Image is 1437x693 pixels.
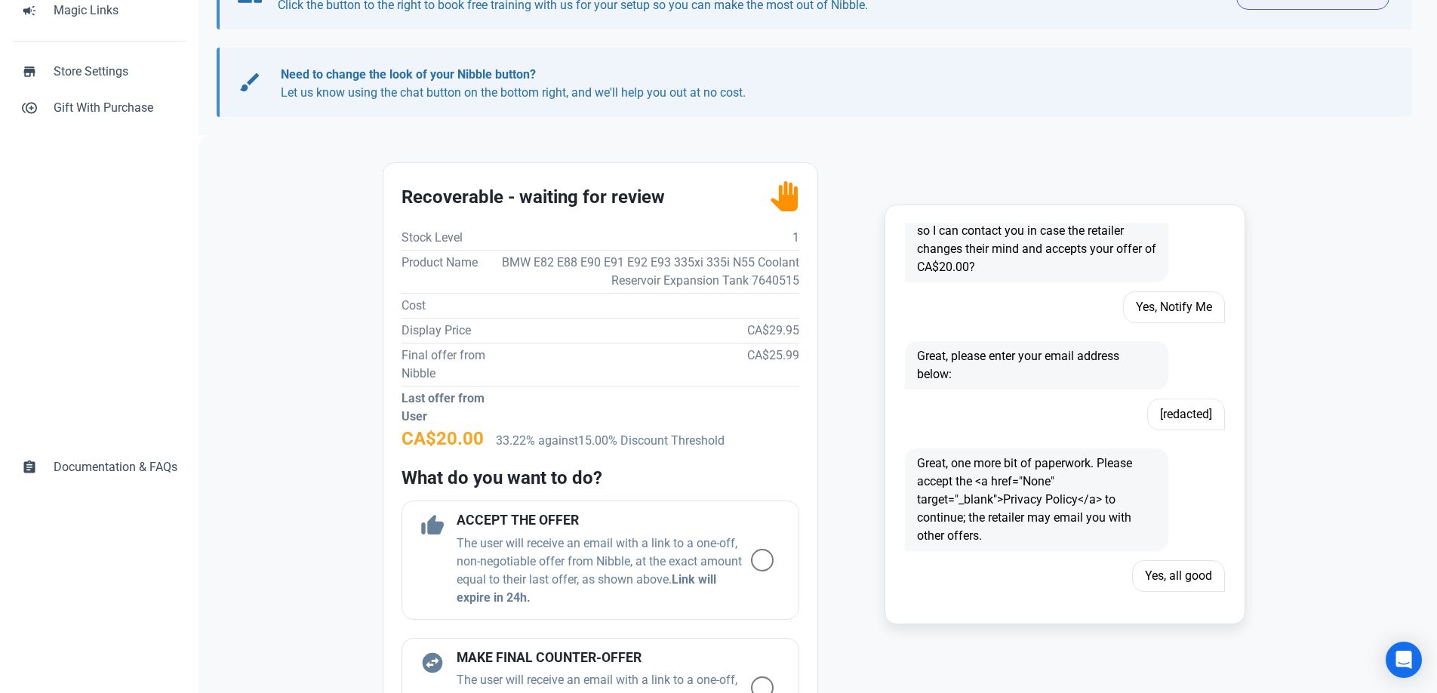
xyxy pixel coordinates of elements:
span: Gift With Purchase [54,99,177,117]
h2: Recoverable - waiting for review [402,182,769,212]
h2: What do you want to do? [402,468,799,488]
span: campaign [22,2,37,17]
span: Great, please enter your email address below: [905,341,1168,390]
p: The user will receive an email with a link to a one-off, non-negotiable offer from Nibble, at the... [457,534,751,607]
td: Display Price [402,318,494,343]
span: Store Settings [54,63,177,81]
span: swap_horizontal_circle [420,651,445,675]
span: Yes, all good [1132,560,1225,592]
p: Let us know using the chat button on the bottom right, and we'll help you out at no cost. [281,66,1375,102]
h2: CA$20.00 [402,429,484,449]
span: Yes, Notify Me [1123,291,1225,323]
td: 1 [494,226,799,251]
img: status_user_offer_available.svg [769,181,799,211]
span: Documentation & FAQs [54,458,177,476]
span: Would you like to leave your email address so I can contact you in case the retailer changes thei... [905,198,1168,282]
span: store [22,63,37,78]
span: assignment [22,458,37,473]
td: CA$29.95 [494,318,799,343]
b: Link will expire in 24h. [457,572,716,605]
td: Cost [402,293,494,318]
span: brush [238,70,262,94]
span: control_point_duplicate [22,99,37,114]
td: Product Name [402,250,494,293]
td: Final offer from Nibble [402,343,494,386]
td: BMW E82 E88 E90 E91 E92 E93 335xi 335i N55 Coolant Reservoir Expansion Tank 7640515 [494,250,799,293]
div: Open Intercom Messenger [1386,642,1422,678]
td: Last offer from User [402,386,494,429]
td: Stock Level [402,226,494,251]
a: assignmentDocumentation & FAQs [12,449,186,485]
a: control_point_duplicateGift With Purchase [12,90,186,126]
span: 15.00% Discount Threshold [578,433,725,448]
h4: MAKE FINAL COUNTER-OFFER [457,651,751,666]
p: 33.22% against [496,432,799,450]
b: Need to change the look of your Nibble button? [281,67,536,82]
h4: ACCEPT THE OFFER [457,513,751,528]
span: Magic Links [54,2,177,20]
span: [redacted] [1147,399,1225,430]
span: thumb_up [420,513,445,537]
td: CA$25.99 [494,343,799,386]
a: storeStore Settings [12,54,186,90]
span: Great, one more bit of paperwork. Please accept the <a href="None" target="_blank">Privacy Policy... [905,448,1168,551]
